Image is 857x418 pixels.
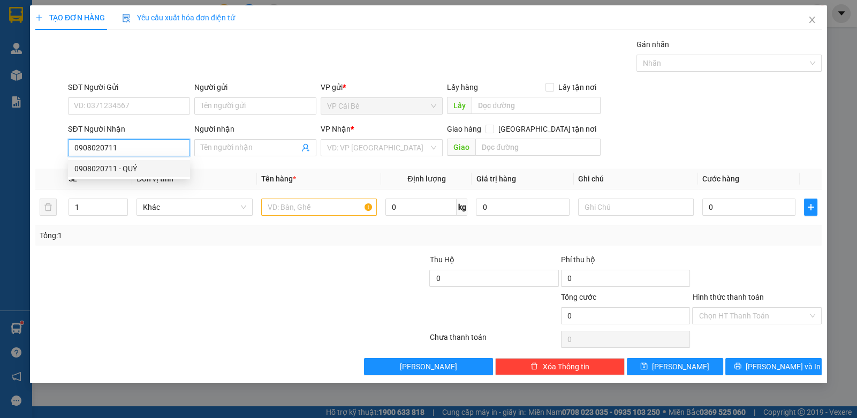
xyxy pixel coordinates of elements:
[530,362,538,371] span: delete
[475,139,601,156] input: Dọc đường
[321,81,443,93] div: VP gửi
[194,123,316,135] div: Người nhận
[194,81,316,93] div: Người gửi
[447,97,472,114] span: Lấy
[35,14,43,21] span: plus
[808,16,816,24] span: close
[447,83,478,92] span: Lấy hàng
[70,35,178,48] div: HUỲNH
[640,362,648,371] span: save
[476,174,515,183] span: Giá trị hàng
[143,199,246,215] span: Khác
[35,13,105,22] span: TẠO ĐƠN HÀNG
[702,174,739,183] span: Cước hàng
[68,160,190,177] div: 0908020711 - QUÝ
[457,199,467,216] span: kg
[542,361,589,373] span: Xóa Thông tin
[68,81,190,93] div: SĐT Người Gửi
[472,97,601,114] input: Dọc đường
[68,69,179,84] div: 80.000
[327,98,436,114] span: VP Cái Bè
[797,5,827,35] button: Close
[70,9,178,35] div: VP [GEOGRAPHIC_DATA]
[74,163,184,174] div: 0908020711 - QUÝ
[725,358,822,375] button: printer[PERSON_NAME] và In
[70,48,178,63] div: 0774150505
[261,174,296,183] span: Tên hàng
[652,361,709,373] span: [PERSON_NAME]
[495,358,624,375] button: deleteXóa Thông tin
[447,139,475,156] span: Giao
[746,361,821,373] span: [PERSON_NAME] và In
[554,81,601,93] span: Lấy tận nơi
[636,40,669,49] label: Gán nhãn
[364,358,493,375] button: [PERSON_NAME]
[9,9,62,35] div: VP Cái Bè
[301,143,310,152] span: user-add
[68,123,190,135] div: SĐT Người Nhận
[40,230,331,241] div: Tổng: 1
[561,293,596,301] span: Tổng cước
[561,254,690,270] div: Phí thu hộ
[429,255,454,264] span: Thu Hộ
[40,199,57,216] button: delete
[805,203,817,211] span: plus
[9,10,26,21] span: Gửi:
[400,361,457,373] span: [PERSON_NAME]
[321,125,351,133] span: VP Nhận
[122,13,235,22] span: Yêu cầu xuất hóa đơn điện tử
[261,199,377,216] input: VD: Bàn, Ghế
[734,362,741,371] span: printer
[804,199,817,216] button: plus
[122,14,131,22] img: icon
[476,199,569,216] input: 0
[494,123,601,135] span: [GEOGRAPHIC_DATA] tận nơi
[68,72,93,83] span: Chưa :
[70,10,95,21] span: Nhận:
[692,293,763,301] label: Hình thức thanh toán
[447,125,481,133] span: Giao hàng
[578,199,694,216] input: Ghi Chú
[407,174,445,183] span: Định lượng
[428,331,559,350] div: Chưa thanh toán
[574,169,699,189] th: Ghi chú
[627,358,723,375] button: save[PERSON_NAME]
